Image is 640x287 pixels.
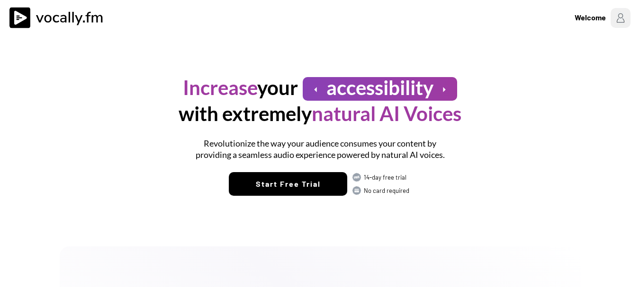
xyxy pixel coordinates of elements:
div: Welcome [575,12,606,23]
div: 14-day free trial [364,173,411,182]
h1: your [183,75,298,101]
font: natural AI Voices [312,102,461,125]
button: arrow_right [438,84,450,96]
img: vocally%20logo.svg [9,7,109,28]
img: CARD.svg [352,186,361,195]
h1: accessibility [326,75,433,101]
h1: with extremely [179,101,461,127]
div: No card required [364,186,411,195]
button: arrow_left [310,84,322,96]
img: FREE.svg [352,173,361,182]
img: Profile%20Placeholder.png [611,8,631,28]
h1: Revolutionize the way your audience consumes your content by providing a seamless audio experienc... [190,138,451,160]
button: Start Free Trial [229,172,347,196]
font: Increase [183,76,257,99]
